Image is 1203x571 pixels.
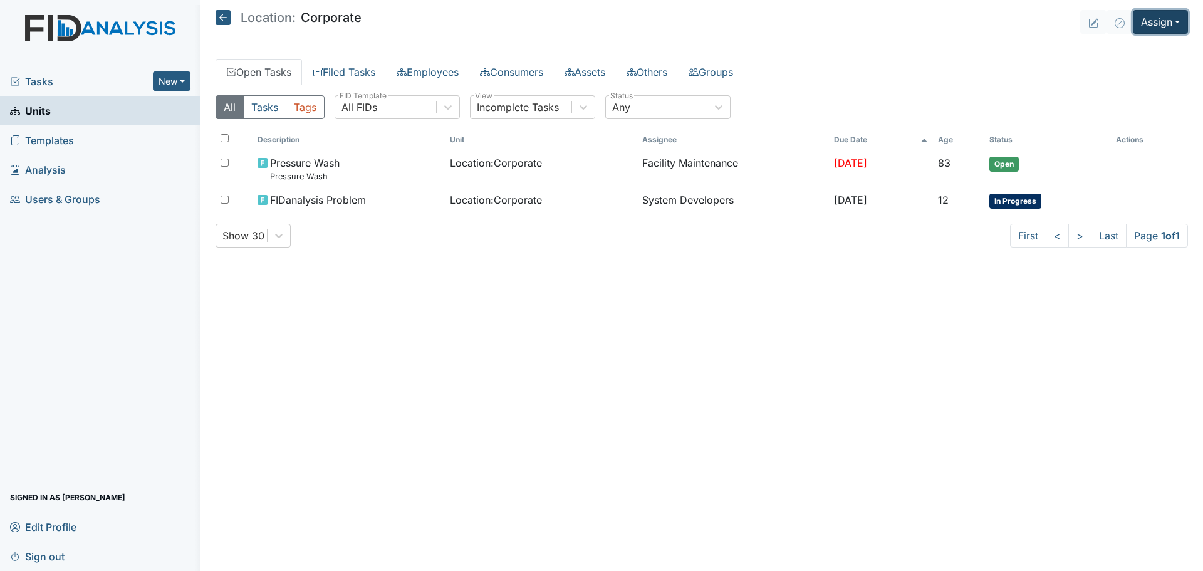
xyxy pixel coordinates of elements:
[989,157,1019,172] span: Open
[450,192,542,207] span: Location : Corporate
[243,95,286,119] button: Tasks
[1111,129,1174,150] th: Actions
[10,130,74,150] span: Templates
[1010,224,1188,248] nav: task-pagination
[933,129,984,150] th: Toggle SortBy
[270,170,340,182] small: Pressure Wash
[10,160,66,179] span: Analysis
[10,488,125,507] span: Signed in as [PERSON_NAME]
[10,547,65,566] span: Sign out
[1010,224,1046,248] a: First
[1091,224,1127,248] a: Last
[153,71,190,91] button: New
[10,189,100,209] span: Users & Groups
[477,100,559,115] div: Incomplete Tasks
[341,100,377,115] div: All FIDs
[286,95,325,119] button: Tags
[469,59,554,85] a: Consumers
[10,101,51,120] span: Units
[1133,10,1188,34] button: Assign
[637,150,830,187] td: Facility Maintenance
[678,59,744,85] a: Groups
[1068,224,1091,248] a: >
[222,228,264,243] div: Show 30
[302,59,386,85] a: Filed Tasks
[637,187,830,214] td: System Developers
[221,134,229,142] input: Toggle All Rows Selected
[216,95,325,119] div: Type filter
[1161,229,1180,242] strong: 1 of 1
[216,10,362,25] h5: Corporate
[938,157,950,169] span: 83
[829,129,933,150] th: Toggle SortBy
[1046,224,1069,248] a: <
[386,59,469,85] a: Employees
[938,194,949,206] span: 12
[270,155,340,182] span: Pressure Wash Pressure Wash
[984,129,1111,150] th: Toggle SortBy
[554,59,616,85] a: Assets
[616,59,678,85] a: Others
[1126,224,1188,248] span: Page
[445,129,637,150] th: Toggle SortBy
[10,517,76,537] span: Edit Profile
[216,95,1188,248] div: Open Tasks
[834,157,867,169] span: [DATE]
[10,74,153,89] a: Tasks
[834,194,867,206] span: [DATE]
[216,59,302,85] a: Open Tasks
[637,129,830,150] th: Assignee
[450,155,542,170] span: Location : Corporate
[612,100,630,115] div: Any
[270,192,366,207] span: FIDanalysis Problem
[241,11,296,24] span: Location:
[253,129,445,150] th: Toggle SortBy
[989,194,1041,209] span: In Progress
[216,95,244,119] button: All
